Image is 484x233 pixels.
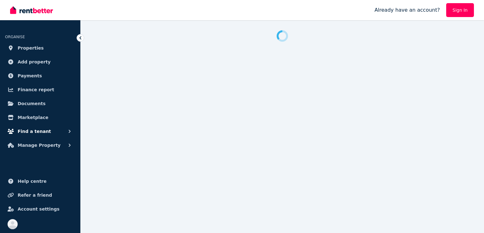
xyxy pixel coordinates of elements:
a: Payments [5,69,75,82]
a: Add property [5,56,75,68]
a: Account settings [5,203,75,215]
a: Documents [5,97,75,110]
span: Add property [18,58,51,66]
a: Finance report [5,83,75,96]
span: Find a tenant [18,128,51,135]
button: Find a tenant [5,125,75,138]
span: ORGANISE [5,35,25,39]
a: Refer a friend [5,189,75,201]
span: Finance report [18,86,54,93]
button: Manage Property [5,139,75,152]
span: Help centre [18,177,47,185]
a: Properties [5,42,75,54]
a: Marketplace [5,111,75,124]
span: Already have an account? [374,6,440,14]
span: Properties [18,44,44,52]
span: Manage Property [18,141,60,149]
a: Help centre [5,175,75,188]
span: Documents [18,100,46,107]
span: Refer a friend [18,191,52,199]
span: Payments [18,72,42,80]
img: RentBetter [10,5,53,15]
a: Sign In [446,3,474,17]
span: Account settings [18,205,60,213]
span: Marketplace [18,114,48,121]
